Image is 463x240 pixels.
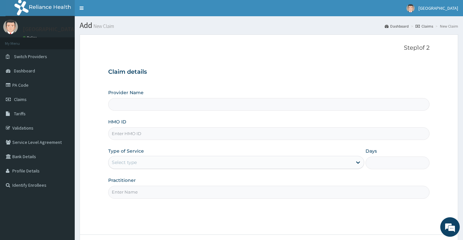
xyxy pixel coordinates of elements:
[385,23,409,29] a: Dashboard
[14,68,35,74] span: Dashboard
[108,69,430,76] h3: Claim details
[14,111,26,117] span: Tariffs
[112,159,137,166] div: Select type
[108,127,430,140] input: Enter HMO ID
[366,148,377,154] label: Days
[416,23,433,29] a: Claims
[14,96,27,102] span: Claims
[418,5,458,11] span: [GEOGRAPHIC_DATA]
[108,119,126,125] label: HMO ID
[108,186,430,198] input: Enter Name
[108,89,144,96] label: Provider Name
[406,4,415,12] img: User Image
[108,177,136,183] label: Practitioner
[80,21,458,30] h1: Add
[92,24,114,29] small: New Claim
[108,148,144,154] label: Type of Service
[14,54,47,59] span: Switch Providers
[23,35,38,40] a: Online
[108,44,430,52] p: Step 1 of 2
[434,23,458,29] li: New Claim
[23,26,76,32] p: [GEOGRAPHIC_DATA]
[3,19,18,34] img: User Image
